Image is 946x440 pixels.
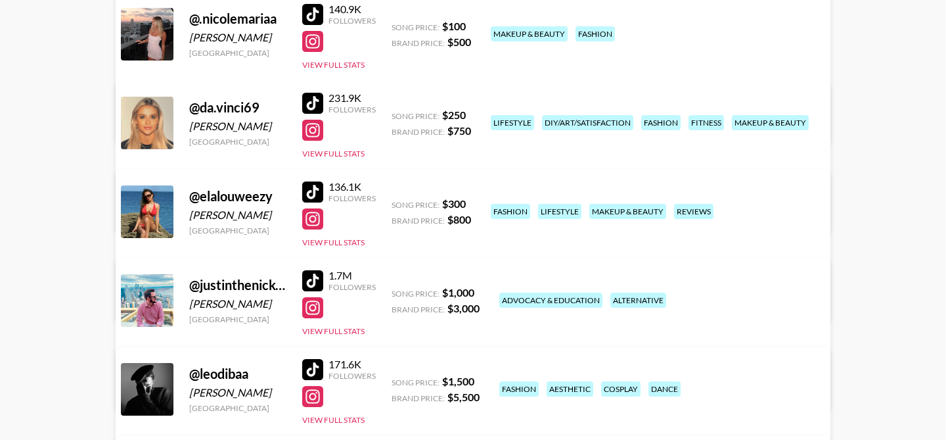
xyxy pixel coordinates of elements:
strong: $ 250 [442,109,466,121]
span: Brand Price: [392,38,445,48]
div: lifestyle [491,115,534,130]
div: @ elalouweezy [189,188,286,205]
div: [GEOGRAPHIC_DATA] [189,48,286,58]
div: Followers [328,16,376,26]
button: View Full Stats [302,60,365,70]
div: makeup & beauty [589,204,666,219]
span: Song Price: [392,200,439,210]
strong: $ 1,000 [442,286,474,299]
div: fashion [641,115,681,130]
div: [GEOGRAPHIC_DATA] [189,137,286,147]
span: Song Price: [392,378,439,387]
div: 140.9K [328,3,376,16]
span: Song Price: [392,289,439,299]
strong: $ 800 [447,213,471,226]
div: aesthetic [547,381,593,397]
div: fashion [499,381,539,397]
button: View Full Stats [302,326,365,336]
div: [GEOGRAPHIC_DATA] [189,403,286,413]
span: Brand Price: [392,393,445,403]
strong: $ 750 [447,124,471,137]
span: Song Price: [392,111,439,121]
div: @ justinthenickofcrime [189,277,286,293]
strong: $ 300 [442,197,466,210]
strong: $ 5,500 [447,391,480,403]
div: alternative [610,293,666,308]
strong: $ 100 [442,20,466,32]
button: View Full Stats [302,237,365,247]
div: Followers [328,282,376,292]
div: 171.6K [328,358,376,371]
strong: $ 3,000 [447,302,480,314]
div: makeup & beauty [491,26,568,41]
div: [PERSON_NAME] [189,120,286,133]
div: [GEOGRAPHIC_DATA] [189,314,286,324]
div: [PERSON_NAME] [189,386,286,399]
div: Followers [328,105,376,114]
div: [PERSON_NAME] [189,31,286,44]
span: Brand Price: [392,216,445,226]
div: reviews [674,204,713,219]
div: lifestyle [538,204,581,219]
div: diy/art/satisfaction [542,115,633,130]
div: [PERSON_NAME] [189,208,286,222]
button: View Full Stats [302,149,365,159]
div: advocacy & education [499,293,602,308]
div: fashion [575,26,615,41]
div: [PERSON_NAME] [189,297,286,310]
div: @ .nicolemariaa [189,11,286,27]
div: dance [648,381,681,397]
strong: $ 1,500 [442,375,474,387]
div: 231.9K [328,91,376,105]
div: [GEOGRAPHIC_DATA] [189,226,286,235]
span: Song Price: [392,22,439,32]
div: fashion [491,204,530,219]
div: Followers [328,371,376,381]
button: View Full Stats [302,415,365,425]
div: fitness [688,115,724,130]
div: @ leodibaa [189,366,286,382]
div: 136.1K [328,180,376,193]
div: 1.7M [328,269,376,282]
div: cosplay [601,381,641,397]
div: makeup & beauty [732,115,809,130]
strong: $ 500 [447,36,471,48]
span: Brand Price: [392,305,445,314]
div: Followers [328,193,376,203]
span: Brand Price: [392,127,445,137]
div: @ da.vinci69 [189,99,286,116]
